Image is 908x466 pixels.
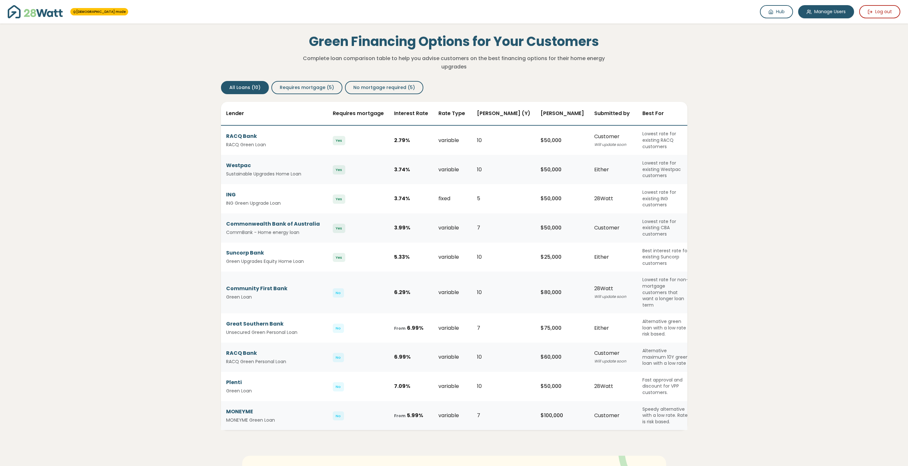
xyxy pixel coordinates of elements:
[221,81,269,94] button: All Loans (10)
[394,324,428,332] div: 6.99 %
[477,166,530,174] div: 10
[438,324,467,332] div: variable
[642,277,690,308] div: Lowest rate for non-mortgage customers that want a longer loan term
[226,294,320,300] small: Green Loan
[226,220,320,228] div: Commonwealth Bank of Australia
[438,224,467,232] div: variable
[594,285,632,300] div: 28Watt
[438,137,467,144] div: variable
[394,412,428,419] div: 5.99 %
[333,136,345,145] span: Yes
[477,137,530,144] div: 10
[594,382,632,390] div: 28Watt
[541,324,584,332] div: $ 75,000
[541,137,584,144] div: $ 50,000
[477,289,530,296] div: 10
[642,248,690,267] div: Best interest rate for existing Suncorp customers
[438,412,467,419] div: variable
[541,253,584,261] div: $ 25,000
[541,224,584,232] div: $ 50,000
[594,133,632,148] div: Customer
[859,5,900,18] button: Log out
[226,388,320,394] small: Green Loan
[226,285,320,292] div: Community First Bank
[541,382,584,390] div: $ 50,000
[477,110,530,117] span: [PERSON_NAME] (Y)
[642,377,690,396] div: Fast approval and discount for VPP customers.
[333,253,345,262] span: Yes
[226,162,320,169] div: Westpac
[594,294,626,299] span: Will update soon
[477,224,530,232] div: 7
[333,288,344,298] span: No
[394,224,428,232] div: 3.99 %
[477,253,530,261] div: 10
[333,165,345,175] span: Yes
[438,382,467,390] div: variable
[642,110,664,117] span: Best For
[394,110,428,117] span: Interest Rate
[333,353,344,362] span: No
[226,110,244,117] span: Lender
[226,229,320,236] small: CommBank - Home energy loan
[226,249,320,257] div: Suncorp Bank
[642,131,690,150] div: Lowest rate for existing RACQ customers
[798,5,854,18] a: Manage Users
[394,166,428,174] div: 3.74 %
[477,353,530,361] div: 10
[73,9,126,14] a: [DEMOGRAPHIC_DATA] mode
[226,200,320,207] small: ING Green Upgrade Loan
[226,379,320,386] div: Plenti
[226,141,320,148] small: RACQ Green Loan
[594,412,632,419] div: Customer
[541,166,584,174] div: $ 50,000
[541,353,584,361] div: $ 60,000
[438,289,467,296] div: variable
[226,408,320,416] div: MONEYME
[226,329,320,336] small: Unsecured Green Personal Loan
[333,224,345,233] span: Yes
[438,353,467,361] div: variable
[541,289,584,296] div: $ 80,000
[271,81,342,94] button: Requires mortgage (5)
[8,5,63,18] img: 28Watt
[226,417,320,424] small: MONEYME Green Loan
[226,258,320,265] small: Green Upgrades Equity Home Loan
[300,34,608,49] h1: Green Financing Options for Your Customers
[226,349,320,357] div: RACQ Bank
[477,382,530,390] div: 10
[394,353,428,361] div: 6.99 %
[477,412,530,419] div: 7
[333,324,344,333] span: No
[226,171,320,177] small: Sustainable Upgrades Home Loan
[594,110,630,117] span: Submitted by
[394,382,428,390] div: 7.09 %
[333,382,344,391] span: No
[594,142,626,147] span: Will update soon
[345,81,423,94] button: No mortgage required (5)
[594,349,632,365] div: Customer
[226,358,320,365] small: RACQ Green Personal Loan
[594,324,632,332] div: Either
[333,194,345,204] span: Yes
[594,224,632,232] div: Customer
[280,84,334,91] span: Requires mortgage (5)
[642,189,690,208] div: Lowest rate for existing ING customers
[477,324,530,332] div: 7
[541,195,584,202] div: $ 50,000
[70,8,128,15] span: You're in 28Watt mode - full access to all features!
[594,166,632,174] div: Either
[438,253,467,261] div: variable
[438,166,467,174] div: variable
[438,110,465,117] span: Rate Type
[394,326,406,331] span: From
[438,195,467,202] div: fixed
[226,132,320,140] div: RACQ Bank
[594,358,626,364] span: Will update soon
[642,318,690,337] div: Alternative green loan with a low rate - risk based.
[353,84,415,91] span: No mortgage required (5)
[541,110,584,117] span: [PERSON_NAME]
[594,253,632,261] div: Either
[333,411,344,421] span: No
[394,137,428,144] div: 2.79 %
